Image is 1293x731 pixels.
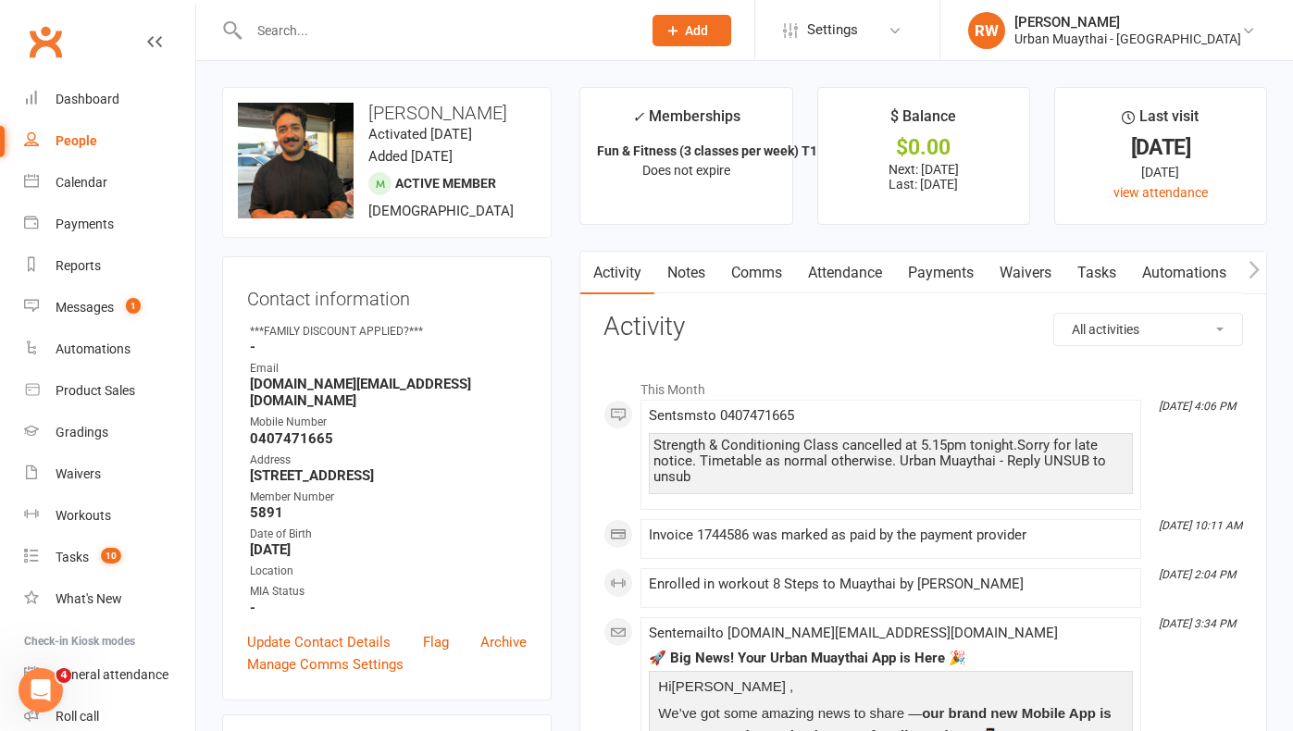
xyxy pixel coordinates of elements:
[250,452,527,469] div: Address
[56,133,97,148] div: People
[250,376,527,409] strong: [DOMAIN_NAME][EMAIL_ADDRESS][DOMAIN_NAME]
[243,18,628,43] input: Search...
[247,631,391,653] a: Update Contact Details
[56,667,168,682] div: General attendance
[24,328,195,370] a: Automations
[250,467,527,484] strong: [STREET_ADDRESS]
[987,252,1064,294] a: Waivers
[250,563,527,580] div: Location
[1122,105,1199,138] div: Last visit
[56,258,101,273] div: Reports
[22,19,68,65] a: Clubworx
[1014,14,1241,31] div: [PERSON_NAME]
[1072,138,1249,157] div: [DATE]
[56,425,108,440] div: Gradings
[658,705,922,721] span: We’ve got some amazing news to share —
[56,508,111,523] div: Workouts
[632,108,644,126] i: ✓
[247,281,527,309] h3: Contact information
[56,300,114,315] div: Messages
[56,217,114,231] div: Payments
[654,252,718,294] a: Notes
[247,653,404,675] a: Manage Comms Settings
[24,79,195,120] a: Dashboard
[56,550,89,564] div: Tasks
[653,15,731,46] button: Add
[250,489,527,506] div: Member Number
[24,654,195,696] a: General attendance kiosk mode
[1129,252,1239,294] a: Automations
[238,103,536,123] h3: [PERSON_NAME]
[24,495,195,537] a: Workouts
[890,105,956,138] div: $ Balance
[56,175,107,190] div: Calendar
[649,650,1133,666] div: 🚀 Big News! Your Urban Muaythai App is Here 🎉
[395,176,496,191] span: Active member
[603,370,1243,400] li: This Month
[649,527,1133,543] div: Invoice 1744586 was marked as paid by the payment provider
[632,105,740,139] div: Memberships
[56,668,71,683] span: 4
[597,143,825,158] strong: Fun & Fitness (3 classes per week) T12
[672,678,786,694] span: [PERSON_NAME]
[24,120,195,162] a: People
[835,138,1013,157] div: $0.00
[653,438,1128,485] div: Strength & Conditioning Class cancelled at 5.15pm tonight.Sorry for late notice. Timetable as nor...
[480,631,527,653] a: Archive
[126,298,141,314] span: 1
[580,252,654,294] a: Activity
[1113,185,1208,200] a: view attendance
[603,313,1243,341] h3: Activity
[250,339,527,355] strong: -
[968,12,1005,49] div: RW
[368,203,514,219] span: [DEMOGRAPHIC_DATA]
[24,370,195,412] a: Product Sales
[1159,617,1236,630] i: [DATE] 3:34 PM
[56,466,101,481] div: Waivers
[250,526,527,543] div: Date of Birth
[1159,400,1236,413] i: [DATE] 4:06 PM
[649,407,794,424] span: Sent sms to 0407471665
[789,678,793,694] span: ,
[250,583,527,601] div: MIA Status
[24,245,195,287] a: Reports
[250,323,527,341] div: ***FAMILY DISCOUNT APPLIED?***
[1072,162,1249,182] div: [DATE]
[56,383,135,398] div: Product Sales
[895,252,987,294] a: Payments
[24,162,195,204] a: Calendar
[423,631,449,653] a: Flag
[24,287,195,328] a: Messages 1
[24,204,195,245] a: Payments
[1064,252,1129,294] a: Tasks
[56,92,119,106] div: Dashboard
[642,163,730,178] span: Does not expire
[24,453,195,495] a: Waivers
[250,600,527,616] strong: -
[658,678,671,694] span: Hi
[718,252,795,294] a: Comms
[250,541,527,558] strong: [DATE]
[24,578,195,620] a: What's New
[101,548,121,564] span: 10
[807,9,858,51] span: Settings
[250,360,527,378] div: Email
[835,162,1013,192] p: Next: [DATE] Last: [DATE]
[250,430,527,447] strong: 0407471665
[368,126,472,142] time: Activated [DATE]
[1159,568,1236,581] i: [DATE] 2:04 PM
[368,148,453,165] time: Added [DATE]
[1159,519,1242,532] i: [DATE] 10:11 AM
[795,252,895,294] a: Attendance
[685,23,708,38] span: Add
[250,504,527,521] strong: 5891
[649,625,1058,641] span: Sent email to [DOMAIN_NAME][EMAIL_ADDRESS][DOMAIN_NAME]
[1014,31,1241,47] div: Urban Muaythai - [GEOGRAPHIC_DATA]
[24,537,195,578] a: Tasks 10
[56,591,122,606] div: What's New
[24,412,195,453] a: Gradings
[238,103,354,218] img: image1752044527.png
[19,668,63,712] iframe: Intercom live chat
[649,576,1133,592] div: Enrolled in workout 8 Steps to Muaythai by [PERSON_NAME]
[56,341,131,356] div: Automations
